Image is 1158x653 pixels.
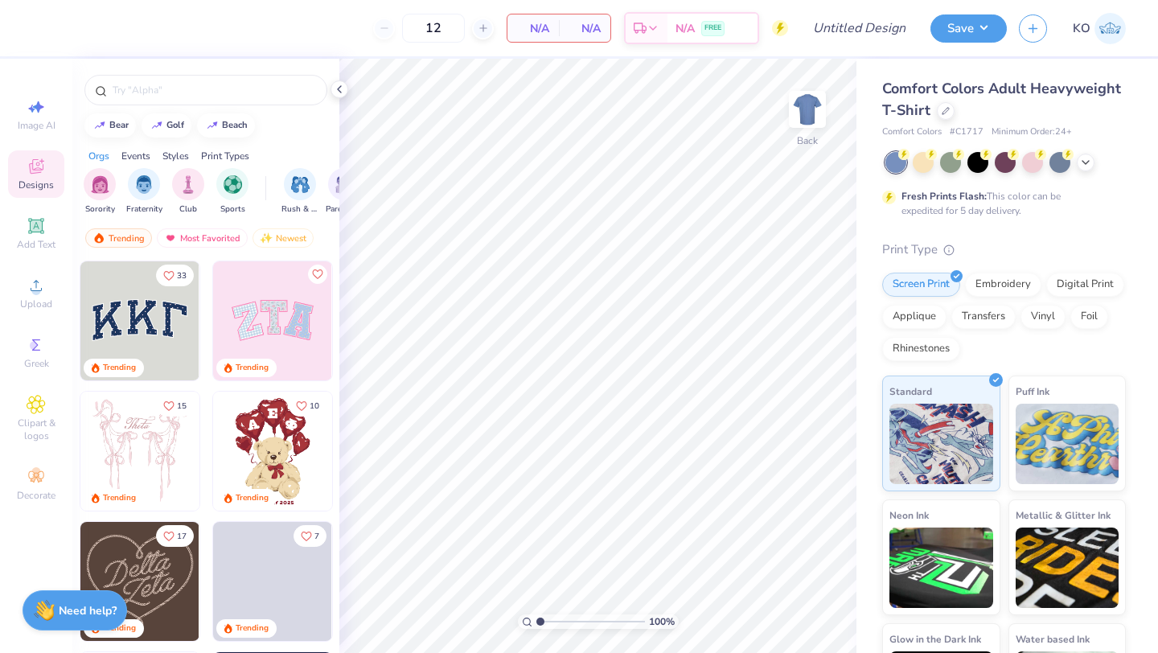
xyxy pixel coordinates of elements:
[80,522,199,641] img: 12710c6a-dcc0-49ce-8688-7fe8d5f96fe2
[177,532,187,540] span: 17
[236,622,269,635] div: Trending
[950,125,983,139] span: # C1717
[882,240,1126,259] div: Print Type
[213,261,332,380] img: 9980f5e8-e6a1-4b4a-8839-2b0e9349023c
[1094,13,1126,44] img: Kira O'donnell
[291,175,310,194] img: Rush & Bid Image
[199,522,318,641] img: ead2b24a-117b-4488-9b34-c08fd5176a7b
[901,190,987,203] strong: Fresh Prints Flash:
[142,113,191,138] button: golf
[992,125,1072,139] span: Minimum Order: 24 +
[220,203,245,216] span: Sports
[281,168,318,216] button: filter button
[84,113,136,138] button: bear
[199,392,318,511] img: d12a98c7-f0f7-4345-bf3a-b9f1b718b86e
[889,630,981,647] span: Glow in the Dark Ink
[260,232,273,244] img: Newest.gif
[294,525,326,547] button: Like
[199,261,318,380] img: edfb13fc-0e43-44eb-bea2-bf7fc0dd67f9
[85,203,115,216] span: Sorority
[951,305,1016,329] div: Transfers
[800,12,918,44] input: Untitled Design
[93,121,106,130] img: trend_line.gif
[310,402,319,410] span: 10
[253,228,314,248] div: Newest
[162,149,189,163] div: Styles
[289,395,326,417] button: Like
[201,149,249,163] div: Print Types
[1070,305,1108,329] div: Foil
[649,614,675,629] span: 100 %
[314,532,319,540] span: 7
[326,203,363,216] span: Parent's Weekend
[1016,507,1111,524] span: Metallic & Glitter Ink
[1020,305,1066,329] div: Vinyl
[889,383,932,400] span: Standard
[236,492,269,504] div: Trending
[126,203,162,216] span: Fraternity
[109,121,129,129] div: bear
[20,298,52,310] span: Upload
[882,273,960,297] div: Screen Print
[8,417,64,442] span: Clipart & logos
[1073,13,1126,44] a: KO
[156,395,194,417] button: Like
[156,525,194,547] button: Like
[402,14,465,43] input: – –
[569,20,601,37] span: N/A
[156,265,194,286] button: Like
[675,20,695,37] span: N/A
[126,168,162,216] div: filter for Fraternity
[179,203,197,216] span: Club
[704,23,721,34] span: FREE
[281,203,318,216] span: Rush & Bid
[91,175,109,194] img: Sorority Image
[84,168,116,216] div: filter for Sorority
[166,121,184,129] div: golf
[150,121,163,130] img: trend_line.gif
[216,168,248,216] button: filter button
[1016,630,1090,647] span: Water based Ink
[18,119,55,132] span: Image AI
[59,603,117,618] strong: Need help?
[308,265,327,284] button: Like
[216,168,248,216] div: filter for Sports
[1016,383,1049,400] span: Puff Ink
[1016,404,1119,484] img: Puff Ink
[224,175,242,194] img: Sports Image
[882,79,1121,120] span: Comfort Colors Adult Heavyweight T-Shirt
[172,168,204,216] button: filter button
[517,20,549,37] span: N/A
[222,121,248,129] div: beach
[88,149,109,163] div: Orgs
[172,168,204,216] div: filter for Club
[213,392,332,511] img: 587403a7-0594-4a7f-b2bd-0ca67a3ff8dd
[236,362,269,374] div: Trending
[1073,19,1090,38] span: KO
[164,232,177,244] img: most_fav.gif
[126,168,162,216] button: filter button
[18,179,54,191] span: Designs
[103,362,136,374] div: Trending
[326,168,363,216] button: filter button
[84,168,116,216] button: filter button
[882,305,947,329] div: Applique
[24,357,49,370] span: Greek
[103,492,136,504] div: Trending
[1046,273,1124,297] div: Digital Print
[85,228,152,248] div: Trending
[206,121,219,130] img: trend_line.gif
[889,507,929,524] span: Neon Ink
[331,392,450,511] img: e74243e0-e378-47aa-a400-bc6bcb25063a
[882,337,960,361] div: Rhinestones
[157,228,248,248] div: Most Favorited
[331,522,450,641] img: f22b6edb-555b-47a9-89ed-0dd391bfae4f
[1016,528,1119,608] img: Metallic & Glitter Ink
[335,175,354,194] img: Parent's Weekend Image
[901,189,1099,218] div: This color can be expedited for 5 day delivery.
[179,175,197,194] img: Club Image
[331,261,450,380] img: 5ee11766-d822-42f5-ad4e-763472bf8dcf
[80,261,199,380] img: 3b9aba4f-e317-4aa7-a679-c95a879539bd
[281,168,318,216] div: filter for Rush & Bid
[882,125,942,139] span: Comfort Colors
